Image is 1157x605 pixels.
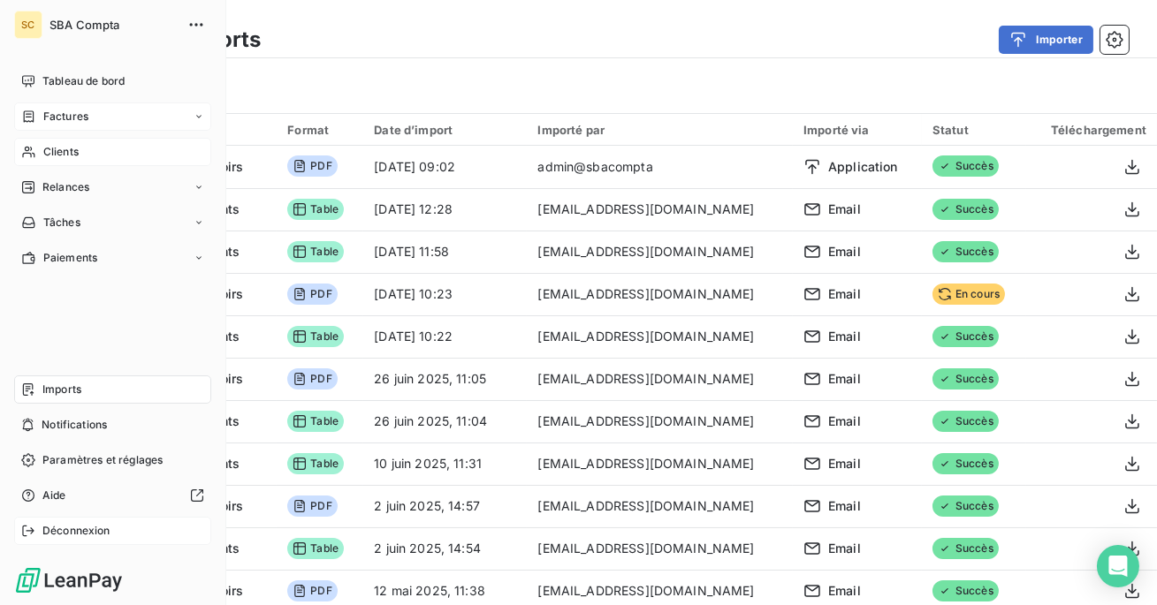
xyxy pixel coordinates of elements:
span: Table [287,199,344,220]
span: Notifications [42,417,107,433]
div: Open Intercom Messenger [1097,545,1139,587]
span: Aide [42,488,66,503]
td: [EMAIL_ADDRESS][DOMAIN_NAME] [527,400,793,442]
span: PDF [287,495,337,517]
span: Succès [932,580,999,601]
span: SBA Compta [49,18,177,32]
span: Application [828,158,898,176]
span: Succès [932,155,999,177]
td: 26 juin 2025, 11:04 [363,400,527,442]
td: 2 juin 2025, 14:57 [363,485,527,527]
span: Email [828,497,861,515]
span: Paramètres et réglages [42,452,163,468]
span: Email [828,328,861,345]
span: PDF [287,155,337,177]
span: Email [828,285,861,303]
span: Table [287,241,344,262]
td: [DATE] 10:22 [363,315,527,358]
span: Table [287,453,344,474]
td: [EMAIL_ADDRESS][DOMAIN_NAME] [527,358,793,400]
span: Paiements [43,250,97,266]
td: [EMAIL_ADDRESS][DOMAIN_NAME] [527,315,793,358]
div: Statut [932,123,1016,137]
span: Factures [43,109,88,125]
td: 2 juin 2025, 14:54 [363,527,527,570]
span: Email [828,243,861,261]
span: Table [287,326,344,347]
span: Déconnexion [42,523,110,539]
span: Clients [43,144,79,160]
div: Importé par [537,123,782,137]
td: [EMAIL_ADDRESS][DOMAIN_NAME] [527,273,793,315]
div: SC [14,11,42,39]
span: En cours [932,284,1005,305]
span: Email [828,540,861,557]
td: [EMAIL_ADDRESS][DOMAIN_NAME] [527,485,793,527]
span: Succès [932,495,999,517]
span: Succès [932,538,999,559]
img: Logo LeanPay [14,566,124,594]
td: [DATE] 09:02 [363,146,527,188]
span: Email [828,412,861,430]
div: Date d’import [374,123,516,137]
div: Importé via [803,123,911,137]
td: [EMAIL_ADDRESS][DOMAIN_NAME] [527,231,793,273]
td: [EMAIL_ADDRESS][DOMAIN_NAME] [527,527,793,570]
span: Table [287,411,344,432]
span: Relances [42,179,89,195]
span: PDF [287,368,337,389]
td: admin@sbacompta [527,146,793,188]
span: Succès [932,368,999,389]
td: 26 juin 2025, 11:05 [363,358,527,400]
td: [DATE] 12:28 [363,188,527,231]
span: Tâches [43,215,80,231]
td: 10 juin 2025, 11:31 [363,442,527,485]
span: Email [828,370,861,388]
span: Succès [932,411,999,432]
button: Importer [999,26,1093,54]
a: Aide [14,481,211,510]
span: PDF [287,580,337,601]
span: Succès [932,326,999,347]
td: [EMAIL_ADDRESS][DOMAIN_NAME] [527,188,793,231]
div: Format [287,123,353,137]
span: PDF [287,284,337,305]
td: [EMAIL_ADDRESS][DOMAIN_NAME] [527,442,793,485]
div: Téléchargement [1037,123,1146,137]
span: Succès [932,241,999,262]
span: Email [828,455,861,473]
td: [DATE] 10:23 [363,273,527,315]
span: Succès [932,453,999,474]
span: Succès [932,199,999,220]
span: Email [828,582,861,600]
td: [DATE] 11:58 [363,231,527,273]
span: Table [287,538,344,559]
span: Tableau de bord [42,73,125,89]
span: Email [828,200,861,218]
span: Imports [42,382,81,397]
